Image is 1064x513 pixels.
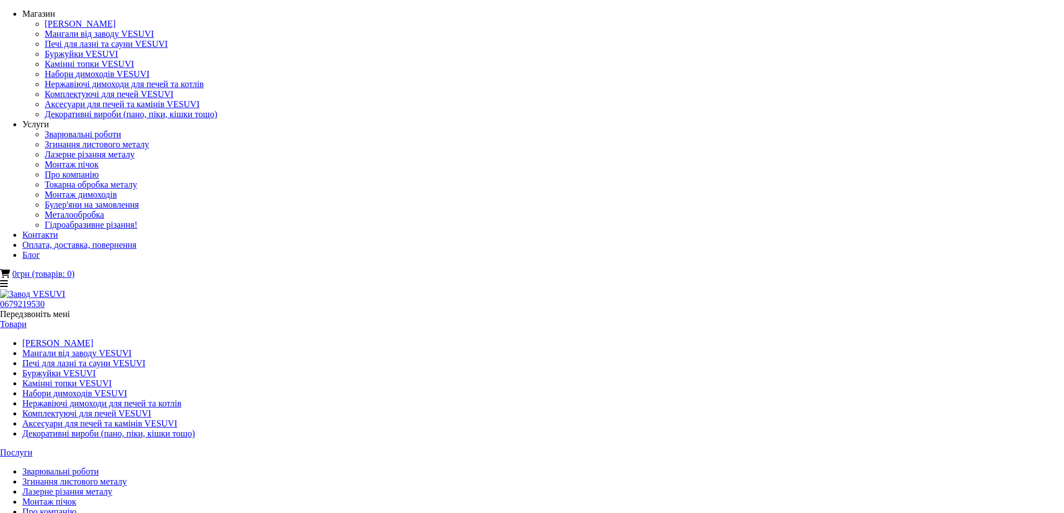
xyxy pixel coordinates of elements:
div: Магазин [22,9,1064,19]
a: Печі для лазні та сауни VESUVI [22,358,145,368]
a: 0грн (товарів: 0) [12,269,74,279]
a: Декоративні вироби (пано, піки, кішки тощо) [45,109,217,119]
a: Металообробка [45,210,104,219]
a: Згинання листового металу [45,140,149,149]
a: Гідроабразивне різання! [45,220,137,229]
a: Аксесуари для печей та камінів VESUVI [22,419,177,428]
a: Оплата, доставка, повернення [22,240,136,250]
a: Згинання листового металу [22,477,127,486]
a: Комплектуючі для печей VESUVI [45,89,174,99]
a: Монтаж пічок [45,160,99,169]
a: Зварювальні роботи [22,467,99,476]
a: [PERSON_NAME] [22,338,93,348]
a: Буржуйки VESUVI [45,49,118,59]
a: Монтаж пічок [22,497,77,506]
a: Монтаж димоходів [45,190,117,199]
a: Набори димоходів VESUVI [45,69,150,79]
a: Нержавіючі димоходи для печей та котлів [45,79,204,89]
a: Лазерне різання металу [45,150,135,159]
a: Лазерне різання металу [22,487,112,496]
a: Комплектуючі для печей VESUVI [22,409,151,418]
a: Камінні топки VESUVI [45,59,134,69]
a: Блог [22,250,40,260]
a: Набори димоходів VESUVI [22,389,127,398]
a: Аксесуари для печей та камінів VESUVI [45,99,199,109]
a: Декоративні вироби (пано, піки, кішки тощо) [22,429,195,438]
div: Услуги [22,119,1064,130]
a: Контакти [22,230,58,239]
a: Зварювальні роботи [45,130,121,139]
a: Булер'яни на замовлення [45,200,139,209]
a: Камінні топки VESUVI [22,378,112,388]
a: Буржуйки VESUVI [22,368,96,378]
a: [PERSON_NAME] [45,19,116,28]
a: Про компанію [45,170,99,179]
a: Мангали від заводу VESUVI [45,29,154,39]
a: Мангали від заводу VESUVI [22,348,132,358]
a: Нержавіючі димоходи для печей та котлів [22,399,182,408]
a: Токарна обробка металу [45,180,137,189]
a: Печі для лазні та сауни VESUVI [45,39,168,49]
